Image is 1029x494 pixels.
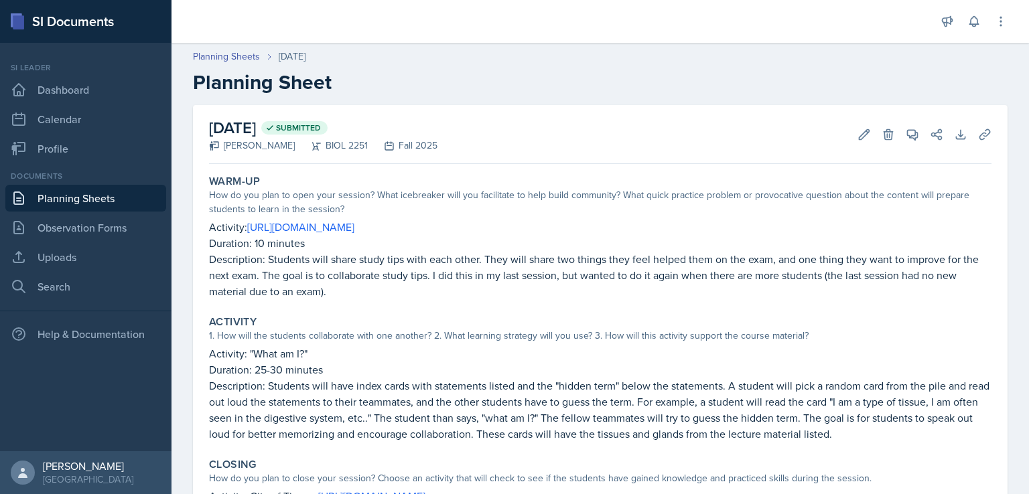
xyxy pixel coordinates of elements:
[5,321,166,347] div: Help & Documentation
[193,70,1008,94] h2: Planning Sheet
[209,116,437,140] h2: [DATE]
[209,219,991,235] p: Activity:
[247,220,354,234] a: [URL][DOMAIN_NAME]
[209,345,991,361] p: Activity: "What am I?"
[209,235,991,251] p: Duration: 10 minutes
[5,214,166,241] a: Observation Forms
[209,361,991,378] p: Duration: 25-30 minutes
[276,122,321,133] span: Submitted
[5,135,166,162] a: Profile
[209,471,991,485] div: How do you plan to close your session? Choose an activity that will check to see if the students ...
[193,50,260,64] a: Planning Sheets
[5,185,166,212] a: Planning Sheets
[209,251,991,299] p: Description: Students will share study tips with each other. They will share two things they feel...
[279,50,305,64] div: [DATE]
[209,139,295,153] div: [PERSON_NAME]
[5,62,166,74] div: Si leader
[43,473,133,486] div: [GEOGRAPHIC_DATA]
[209,315,257,329] label: Activity
[295,139,368,153] div: BIOL 2251
[209,188,991,216] div: How do you plan to open your session? What icebreaker will you facilitate to help build community...
[368,139,437,153] div: Fall 2025
[209,175,261,188] label: Warm-Up
[5,106,166,133] a: Calendar
[209,458,257,471] label: Closing
[5,244,166,270] a: Uploads
[209,378,991,442] p: Description: Students will have index cards with statements listed and the "hidden term" below th...
[5,273,166,300] a: Search
[209,329,991,343] div: 1. How will the students collaborate with one another? 2. What learning strategy will you use? 3....
[5,170,166,182] div: Documents
[5,76,166,103] a: Dashboard
[43,459,133,473] div: [PERSON_NAME]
